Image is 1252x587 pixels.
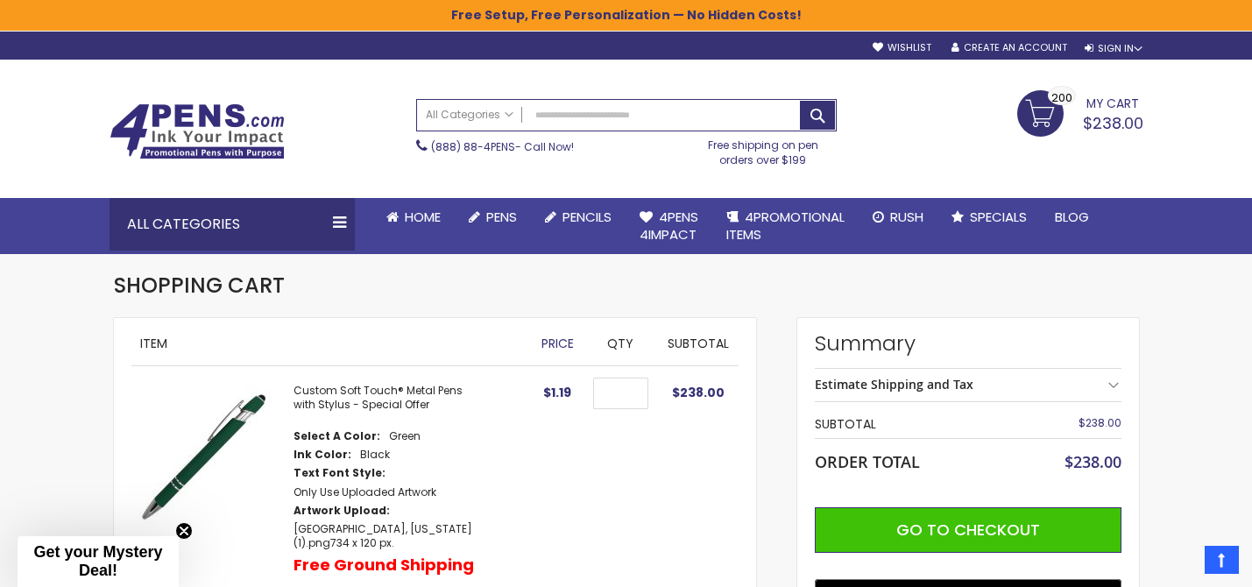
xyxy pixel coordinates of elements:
[1017,90,1143,134] a: $238.00 200
[431,139,515,154] a: (888) 88-4PENS
[531,198,626,237] a: Pencils
[294,521,472,550] a: [GEOGRAPHIC_DATA], [US_STATE] (1).png
[360,448,390,462] dd: Black
[1107,540,1252,587] iframe: Google Customer Reviews
[541,335,574,352] span: Price
[294,555,474,576] p: Free Ground Shipping
[294,448,351,462] dt: Ink Color
[131,384,276,528] img: Custom Soft Touch® Metal Pens with Stylus-Green
[1083,112,1143,134] span: $238.00
[110,198,355,251] div: All Categories
[294,429,380,443] dt: Select A Color
[951,41,1067,54] a: Create an Account
[815,449,920,472] strong: Order Total
[815,329,1121,357] strong: Summary
[1055,208,1089,226] span: Blog
[873,41,931,54] a: Wishlist
[815,507,1121,553] button: Go to Checkout
[815,376,973,393] strong: Estimate Shipping and Tax
[896,519,1040,541] span: Go to Checkout
[668,335,729,352] span: Subtotal
[607,335,633,352] span: Qty
[294,504,390,518] dt: Artwork Upload
[726,208,845,244] span: 4PROMOTIONAL ITEMS
[175,522,193,540] button: Close teaser
[405,208,441,226] span: Home
[426,108,513,122] span: All Categories
[114,271,285,300] span: Shopping Cart
[640,208,698,244] span: 4Pens 4impact
[1051,89,1072,106] span: 200
[1041,198,1103,237] a: Blog
[372,198,455,237] a: Home
[815,411,1019,438] th: Subtotal
[431,139,574,154] span: - Call Now!
[672,384,725,401] span: $238.00
[1085,42,1142,55] div: Sign In
[712,198,859,255] a: 4PROMOTIONALITEMS
[294,485,436,499] dd: Only Use Uploaded Artwork
[294,466,386,480] dt: Text Font Style
[110,103,285,159] img: 4Pens Custom Pens and Promotional Products
[33,543,162,579] span: Get your Mystery Deal!
[1079,415,1121,430] span: $238.00
[294,383,463,412] a: Custom Soft Touch® Metal Pens with Stylus - Special Offer
[389,429,421,443] dd: Green
[417,100,522,129] a: All Categories
[1065,451,1121,472] span: $238.00
[690,131,837,166] div: Free shipping on pen orders over $199
[890,208,923,226] span: Rush
[18,536,179,587] div: Get your Mystery Deal!Close teaser
[294,522,525,550] dd: 734 x 120 px.
[140,335,167,352] span: Item
[455,198,531,237] a: Pens
[937,198,1041,237] a: Specials
[970,208,1027,226] span: Specials
[626,198,712,255] a: 4Pens4impact
[562,208,612,226] span: Pencils
[486,208,517,226] span: Pens
[543,384,571,401] span: $1.19
[859,198,937,237] a: Rush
